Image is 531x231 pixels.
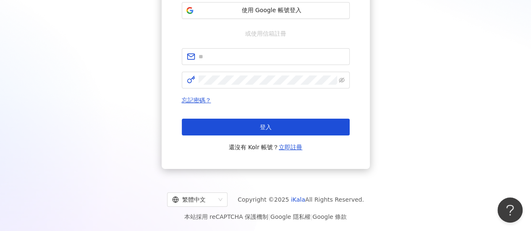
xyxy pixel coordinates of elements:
[270,213,311,220] a: Google 隱私權
[291,196,305,203] a: iKala
[182,119,350,135] button: 登入
[197,6,346,15] span: 使用 Google 帳號登入
[238,195,364,205] span: Copyright © 2025 All Rights Reserved.
[312,213,347,220] a: Google 條款
[182,97,211,104] a: 忘記密碼？
[229,142,303,152] span: 還沒有 Kolr 帳號？
[339,77,345,83] span: eye-invisible
[184,212,347,222] span: 本站採用 reCAPTCHA 保護機制
[172,193,215,206] div: 繁體中文
[311,213,313,220] span: |
[279,144,302,151] a: 立即註冊
[268,213,270,220] span: |
[497,197,523,223] iframe: Help Scout Beacon - Open
[260,124,272,130] span: 登入
[239,29,292,38] span: 或使用信箱註冊
[182,2,350,19] button: 使用 Google 帳號登入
